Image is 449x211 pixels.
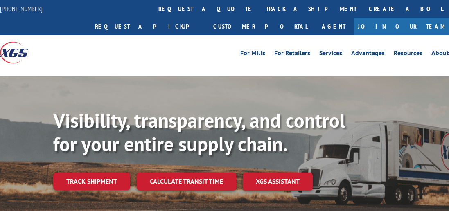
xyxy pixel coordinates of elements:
[394,50,422,59] a: Resources
[354,18,449,35] a: Join Our Team
[319,50,342,59] a: Services
[274,50,310,59] a: For Retailers
[314,18,354,35] a: Agent
[431,50,449,59] a: About
[207,18,314,35] a: Customer Portal
[53,108,345,157] b: Visibility, transparency, and control for your entire supply chain.
[137,173,236,190] a: Calculate transit time
[243,173,313,190] a: XGS ASSISTANT
[53,173,130,190] a: Track shipment
[351,50,385,59] a: Advantages
[89,18,207,35] a: Request a pickup
[240,50,265,59] a: For Mills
